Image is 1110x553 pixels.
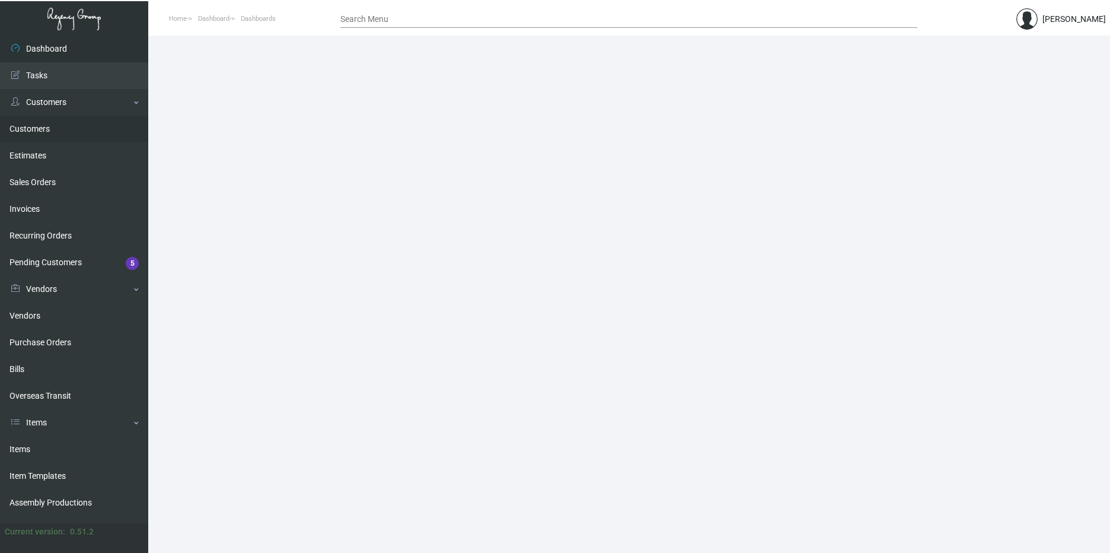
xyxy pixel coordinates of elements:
div: Current version: [5,526,65,538]
span: Home [169,15,187,23]
div: 0.51.2 [70,526,94,538]
span: Dashboards [241,15,276,23]
span: Dashboard [198,15,229,23]
div: [PERSON_NAME] [1042,13,1106,26]
img: admin@bootstrapmaster.com [1016,8,1038,30]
